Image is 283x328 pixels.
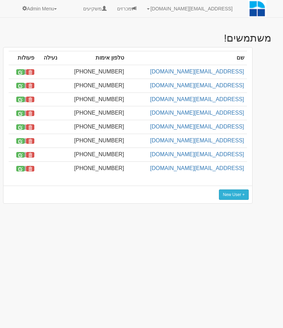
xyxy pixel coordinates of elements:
[9,79,37,92] td: |
[60,134,127,148] td: [PHONE_NUMBER]
[60,65,127,79] td: [PHONE_NUMBER]
[60,106,127,120] td: [PHONE_NUMBER]
[150,110,244,116] a: [EMAIL_ADDRESS][DOMAIN_NAME]
[9,120,37,134] td: |
[150,124,244,130] a: [EMAIL_ADDRESS][DOMAIN_NAME]
[9,106,37,120] td: |
[9,51,37,65] th: פעולות
[60,79,127,92] td: [PHONE_NUMBER]
[9,92,37,106] td: |
[9,134,37,148] td: |
[9,148,37,161] td: |
[60,161,127,175] td: [PHONE_NUMBER]
[150,151,244,157] a: [EMAIL_ADDRESS][DOMAIN_NAME]
[9,161,37,175] td: |
[60,120,127,134] td: [PHONE_NUMBER]
[150,165,244,171] a: [EMAIL_ADDRESS][DOMAIN_NAME]
[9,65,37,79] td: |
[150,96,244,102] a: [EMAIL_ADDRESS][DOMAIN_NAME]
[60,51,127,65] th: טלפון אימות
[60,92,127,106] td: [PHONE_NUMBER]
[127,51,247,65] th: שם
[37,51,60,65] th: נעילה
[219,189,248,200] a: + New User
[150,69,244,74] a: [EMAIL_ADDRESS][DOMAIN_NAME]
[150,82,244,88] a: [EMAIL_ADDRESS][DOMAIN_NAME]
[150,138,244,143] a: [EMAIL_ADDRESS][DOMAIN_NAME]
[12,32,272,44] h2: משתמשים!
[60,148,127,161] td: [PHONE_NUMBER]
